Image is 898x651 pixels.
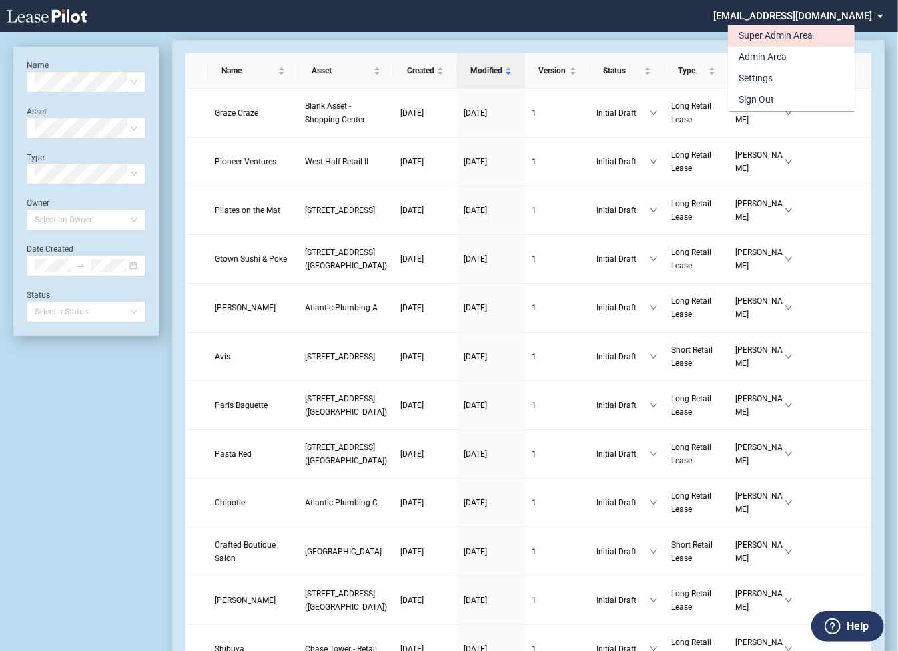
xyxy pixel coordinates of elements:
[739,29,813,43] div: Super Admin Area
[811,611,884,642] button: Help
[739,93,774,107] div: Sign Out
[739,51,787,64] div: Admin Area
[847,618,869,635] label: Help
[739,72,773,85] div: Settings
